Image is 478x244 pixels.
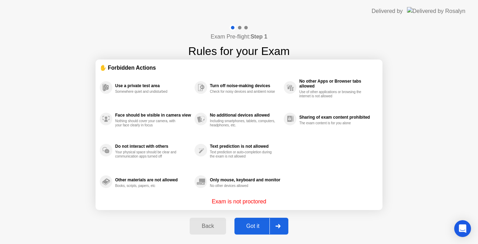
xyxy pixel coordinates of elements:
[299,115,375,120] div: Sharing of exam content prohibited
[115,113,191,118] div: Face should be visible in camera view
[211,33,267,41] h4: Exam Pre-flight:
[210,113,280,118] div: No additional devices allowed
[115,90,181,94] div: Somewhere quiet and undisturbed
[210,83,280,88] div: Turn off noise-making devices
[251,34,267,40] b: Step 1
[115,119,181,127] div: Nothing should cover your camera, with your face clearly in focus
[115,150,181,159] div: Your physical space should be clear and communication apps turned off
[192,223,224,229] div: Back
[210,90,276,94] div: Check for noisy devices and ambient noise
[210,150,276,159] div: Text prediction or auto-completion during the exam is not allowed
[210,144,280,149] div: Text prediction is not allowed
[299,90,365,98] div: Use of other applications or browsing the internet is not allowed
[407,7,465,15] img: Delivered by Rosalyn
[212,197,266,206] p: Exam is not proctored
[237,223,269,229] div: Got it
[234,218,288,235] button: Got it
[100,64,378,72] div: ✋ Forbidden Actions
[115,184,181,188] div: Books, scripts, papers, etc
[299,79,375,89] div: No other Apps or Browser tabs allowed
[299,121,365,125] div: The exam content is for you alone
[210,177,280,182] div: Only mouse, keyboard and monitor
[210,119,276,127] div: Including smartphones, tablets, computers, headphones, etc.
[115,144,191,149] div: Do not interact with others
[115,177,191,182] div: Other materials are not allowed
[115,83,191,88] div: Use a private test area
[454,220,471,237] div: Open Intercom Messenger
[210,184,276,188] div: No other devices allowed
[372,7,403,15] div: Delivered by
[188,43,290,60] h1: Rules for your Exam
[190,218,226,235] button: Back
